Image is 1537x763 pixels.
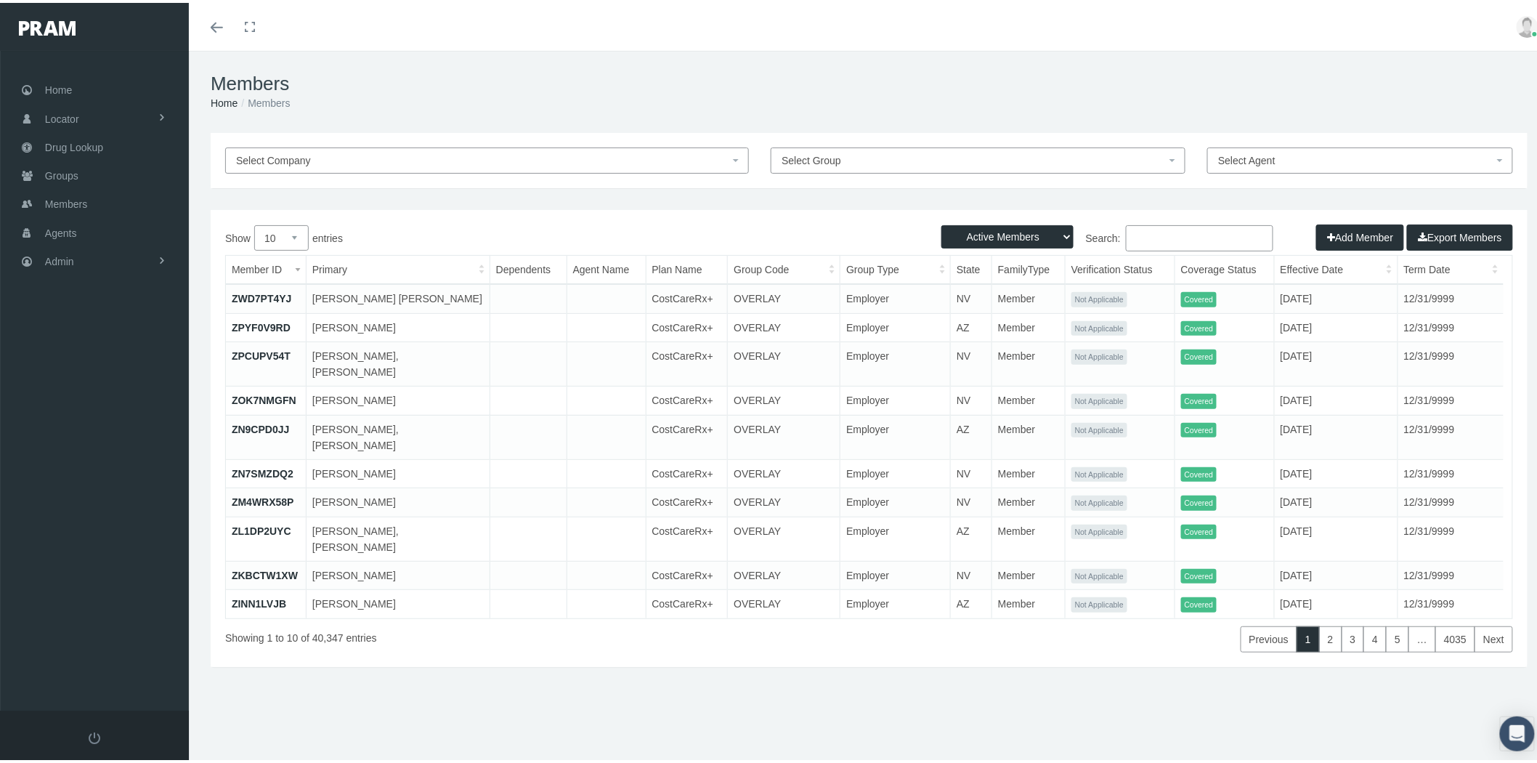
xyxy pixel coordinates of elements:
[646,310,728,339] td: CostCareRx+
[782,152,841,163] span: Select Group
[992,253,1066,281] th: FamilyType
[232,567,298,578] a: ZKBCTW1XW
[840,339,951,384] td: Employer
[1386,623,1409,650] a: 5
[728,281,840,310] td: OVERLAY
[951,281,992,310] td: NV
[728,587,840,615] td: OVERLAY
[1274,587,1398,615] td: [DATE]
[306,310,490,339] td: [PERSON_NAME]
[1363,623,1387,650] a: 4
[1071,289,1127,304] span: Not Applicable
[646,412,728,456] td: CostCareRx+
[840,412,951,456] td: Employer
[306,456,490,485] td: [PERSON_NAME]
[1435,623,1475,650] a: 4035
[646,558,728,587] td: CostCareRx+
[646,456,728,485] td: CostCareRx+
[728,310,840,339] td: OVERLAY
[728,253,840,281] th: Group Code: activate to sort column ascending
[1274,384,1398,413] td: [DATE]
[646,281,728,310] td: CostCareRx+
[1475,623,1513,650] a: Next
[646,339,728,384] td: CostCareRx+
[1398,587,1504,615] td: 12/31/9999
[1181,464,1217,480] span: Covered
[232,595,286,607] a: ZINN1LVJB
[1071,566,1127,581] span: Not Applicable
[1500,714,1535,748] div: Open Intercom Messenger
[211,70,1528,92] h1: Members
[306,384,490,413] td: [PERSON_NAME]
[1408,623,1436,650] a: …
[1065,253,1175,281] th: Verification Status
[646,514,728,558] td: CostCareRx+
[1181,347,1217,362] span: Covered
[840,456,951,485] td: Employer
[306,558,490,587] td: [PERSON_NAME]
[951,412,992,456] td: AZ
[728,339,840,384] td: OVERLAY
[45,102,79,130] span: Locator
[840,253,951,281] th: Group Type: activate to sort column ascending
[1398,558,1504,587] td: 12/31/9999
[728,412,840,456] td: OVERLAY
[236,152,311,163] span: Select Company
[992,456,1066,485] td: Member
[840,485,951,514] td: Employer
[45,245,74,272] span: Admin
[225,222,869,248] label: Show entries
[992,310,1066,339] td: Member
[1398,384,1504,413] td: 12/31/9999
[45,217,77,244] span: Agents
[1218,152,1276,163] span: Select Agent
[1071,493,1127,508] span: Not Applicable
[1071,347,1127,362] span: Not Applicable
[1297,623,1320,650] a: 1
[226,253,306,281] th: Member ID: activate to sort column ascending
[45,187,87,215] span: Members
[1071,594,1127,610] span: Not Applicable
[951,587,992,615] td: AZ
[646,587,728,615] td: CostCareRx+
[840,514,951,558] td: Employer
[646,485,728,514] td: CostCareRx+
[254,222,309,248] select: Showentries
[232,347,291,359] a: ZPCUPV54T
[1181,566,1217,581] span: Covered
[1181,420,1217,435] span: Covered
[306,485,490,514] td: [PERSON_NAME]
[1274,558,1398,587] td: [DATE]
[232,290,291,302] a: ZWD7PT4YJ
[1181,289,1217,304] span: Covered
[951,558,992,587] td: NV
[306,587,490,615] td: [PERSON_NAME]
[232,522,291,534] a: ZL1DP2UYC
[306,412,490,456] td: [PERSON_NAME], [PERSON_NAME]
[1181,594,1217,610] span: Covered
[840,384,951,413] td: Employer
[1071,420,1127,435] span: Not Applicable
[1241,623,1297,650] a: Previous
[992,485,1066,514] td: Member
[232,421,289,432] a: ZN9CPD0JJ
[1398,456,1504,485] td: 12/31/9999
[1274,456,1398,485] td: [DATE]
[306,253,490,281] th: Primary: activate to sort column ascending
[238,92,290,108] li: Members
[840,587,951,615] td: Employer
[211,94,238,106] a: Home
[1175,253,1274,281] th: Coverage Status
[1274,485,1398,514] td: [DATE]
[1071,464,1127,480] span: Not Applicable
[840,281,951,310] td: Employer
[1398,339,1504,384] td: 12/31/9999
[1398,485,1504,514] td: 12/31/9999
[1181,318,1217,334] span: Covered
[992,384,1066,413] td: Member
[490,253,567,281] th: Dependents
[1071,522,1127,537] span: Not Applicable
[45,131,103,158] span: Drug Lookup
[232,493,294,505] a: ZM4WRX58P
[567,253,646,281] th: Agent Name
